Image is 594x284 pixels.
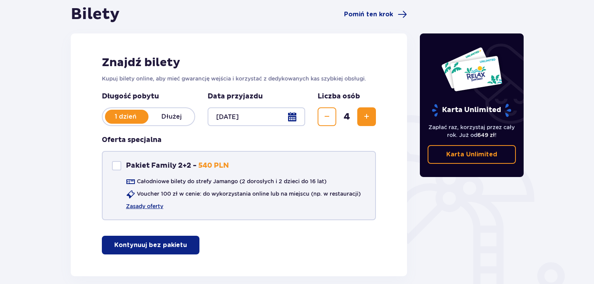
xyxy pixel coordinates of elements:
[431,103,512,117] p: Karta Unlimited
[318,107,336,126] button: Zmniejsz
[428,123,516,139] p: Zapłać raz, korzystaj przez cały rok. Już od !
[126,202,163,210] a: Zasady oferty
[357,107,376,126] button: Zwiększ
[344,10,407,19] a: Pomiń ten krok
[102,55,376,70] h2: Znajdź bilety
[208,92,263,101] p: Data przyjazdu
[198,161,229,170] p: 540 PLN
[441,47,503,92] img: Dwie karty całoroczne do Suntago z napisem 'UNLIMITED RELAX', na białym tle z tropikalnymi liśćmi...
[114,241,187,249] p: Kontynuuj bez pakietu
[344,10,393,19] span: Pomiń ten krok
[446,150,497,159] p: Karta Unlimited
[102,92,195,101] p: Długość pobytu
[102,236,199,254] button: Kontynuuj bez pakietu
[137,190,361,198] p: Voucher 100 zł w cenie: do wykorzystania online lub na miejscu (np. w restauracji)
[477,132,495,138] span: 649 zł
[338,111,356,123] span: 4
[148,112,194,121] p: Dłużej
[103,112,148,121] p: 1 dzień
[71,5,120,24] h1: Bilety
[126,161,197,170] p: Pakiet Family 2+2 -
[318,92,360,101] p: Liczba osób
[102,135,162,145] h3: Oferta specjalna
[428,145,516,164] a: Karta Unlimited
[102,75,376,82] p: Kupuj bilety online, aby mieć gwarancję wejścia i korzystać z dedykowanych kas szybkiej obsługi.
[137,177,327,185] p: Całodniowe bilety do strefy Jamango (2 dorosłych i 2 dzieci do 16 lat)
